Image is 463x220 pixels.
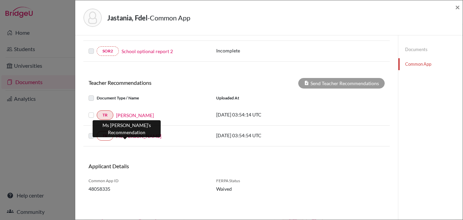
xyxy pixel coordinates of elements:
[97,110,113,120] a: TR
[398,44,463,56] a: Documents
[216,178,283,184] span: FERPA Status
[89,178,206,184] span: Common App ID
[216,111,308,118] p: [DATE] 03:54:14 UTC
[89,185,206,192] span: 48058335
[93,120,161,137] div: Ms [PERSON_NAME]’s Recommendation
[298,78,385,89] div: Send Teacher Recommendations
[455,2,460,12] span: ×
[216,185,283,192] span: Waived
[97,46,119,56] a: SOR2
[107,14,147,22] strong: Jastania, Fdel
[216,47,286,54] p: Incomplete
[398,58,463,70] a: Common App
[122,48,173,55] a: School optional report 2
[116,112,154,119] a: [PERSON_NAME]
[89,163,231,169] h6: Applicant Details
[83,94,211,102] div: Document Type / Name
[216,132,308,139] p: [DATE] 03:54:54 UTC
[455,3,460,11] button: Close
[83,79,237,86] h6: Teacher Recommendations
[147,14,190,22] span: - Common App
[211,94,313,102] div: Uploaded at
